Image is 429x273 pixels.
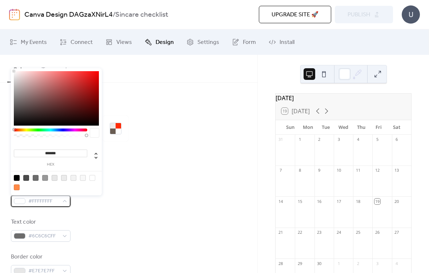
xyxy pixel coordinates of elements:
[297,230,302,235] div: 22
[370,120,388,135] div: Fri
[355,230,361,235] div: 25
[7,55,36,82] button: Colors
[11,253,69,261] div: Border color
[336,199,341,204] div: 17
[394,230,400,235] div: 27
[394,261,400,266] div: 4
[355,261,361,266] div: 2
[226,32,261,52] a: Form
[139,32,179,52] a: Design
[334,120,352,135] div: Wed
[317,261,322,266] div: 30
[278,168,283,173] div: 7
[52,175,57,181] div: rgb(231, 231, 231)
[28,197,59,206] span: #FFFFFFFF
[394,137,400,142] div: 6
[23,175,29,181] div: rgb(74, 74, 74)
[336,137,341,142] div: 3
[14,175,20,181] div: rgb(0, 0, 0)
[71,38,93,47] span: Connect
[297,137,302,142] div: 1
[374,261,380,266] div: 3
[272,11,318,19] span: Upgrade site 🚀
[388,120,405,135] div: Sat
[317,230,322,235] div: 23
[278,230,283,235] div: 21
[276,94,411,102] div: [DATE]
[113,8,115,22] b: /
[394,168,400,173] div: 13
[355,199,361,204] div: 18
[4,32,52,52] a: My Events
[156,38,174,47] span: Design
[281,120,299,135] div: Sun
[317,199,322,204] div: 16
[28,232,59,241] span: #6C6C6CFF
[336,261,341,266] div: 1
[394,199,400,204] div: 20
[355,168,361,173] div: 11
[259,6,331,23] button: Upgrade site 🚀
[402,5,420,24] div: U
[374,168,380,173] div: 12
[297,199,302,204] div: 15
[374,230,380,235] div: 26
[89,175,95,181] div: rgb(255, 255, 255)
[355,137,361,142] div: 4
[317,120,334,135] div: Tue
[317,168,322,173] div: 9
[42,175,48,181] div: rgb(153, 153, 153)
[297,168,302,173] div: 8
[181,32,225,52] a: Settings
[14,184,20,190] div: rgb(255, 137, 70)
[336,230,341,235] div: 24
[297,261,302,266] div: 29
[33,175,39,181] div: rgb(108, 108, 108)
[54,32,98,52] a: Connect
[24,8,113,22] a: Canva Design DAGzaXNirL4
[36,55,77,82] button: Typography
[278,137,283,142] div: 31
[374,199,380,204] div: 19
[115,8,168,22] b: Sincare checklist
[197,38,219,47] span: Settings
[243,38,256,47] span: Form
[299,120,317,135] div: Mon
[352,120,370,135] div: Thu
[80,175,86,181] div: rgb(248, 248, 248)
[317,137,322,142] div: 2
[278,261,283,266] div: 28
[336,168,341,173] div: 10
[263,32,300,52] a: Install
[100,32,137,52] a: Views
[61,175,67,181] div: rgb(235, 235, 235)
[21,38,47,47] span: My Events
[71,175,76,181] div: rgb(243, 243, 243)
[116,38,132,47] span: Views
[11,218,69,227] div: Text color
[9,9,20,20] img: logo
[278,199,283,204] div: 14
[14,163,87,167] label: hex
[374,137,380,142] div: 5
[280,38,294,47] span: Install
